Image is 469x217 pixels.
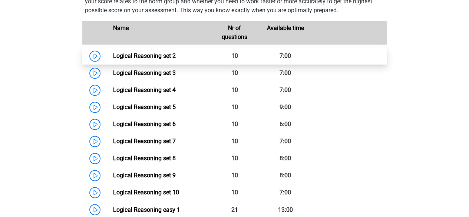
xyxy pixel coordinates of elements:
a: Logical Reasoning set 2 [113,52,176,59]
a: Logical Reasoning easy 1 [113,206,180,213]
a: Logical Reasoning set 10 [113,189,179,196]
a: Logical Reasoning set 7 [113,138,176,145]
a: Logical Reasoning set 9 [113,172,176,179]
a: Logical Reasoning set 8 [113,155,176,162]
div: Name [108,24,209,42]
a: Logical Reasoning set 4 [113,86,176,93]
a: Logical Reasoning set 6 [113,121,176,128]
div: Available time [260,24,311,42]
a: Logical Reasoning set 5 [113,103,176,111]
a: Logical Reasoning set 3 [113,69,176,76]
div: Nr of questions [209,24,260,42]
